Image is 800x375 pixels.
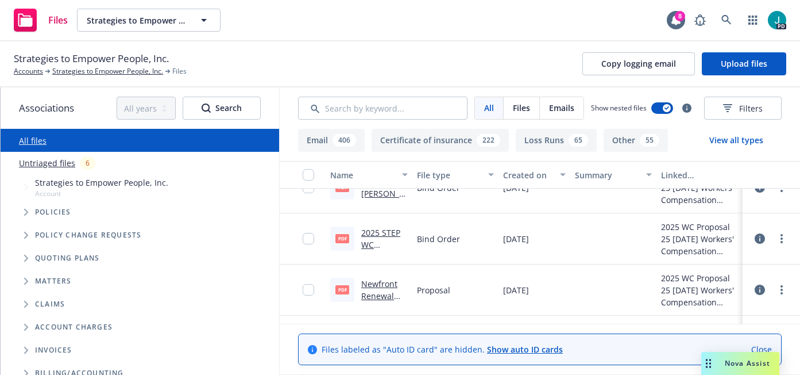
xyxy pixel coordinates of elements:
a: Search [715,9,738,32]
span: Files [172,66,187,76]
input: Select all [303,169,314,181]
button: SearchSearch [183,97,261,120]
span: pdf [335,234,349,243]
span: Strategies to Empower People, Inc. [87,14,186,26]
span: Nova Assist [725,358,770,368]
div: 6 [80,156,95,170]
input: Toggle Row Selected [303,284,314,296]
div: 25 [DATE] Workers' Compensation Renewal [661,284,738,308]
button: Summary [570,161,656,189]
div: 2025 WC Proposal [661,221,738,233]
span: Copy logging email [601,58,676,69]
a: Close [751,343,772,355]
span: Account charges [35,324,113,331]
a: Untriaged files [19,157,75,169]
span: Matters [35,278,71,285]
div: Summary [575,169,639,181]
div: 8 [675,11,685,21]
div: Search [202,97,242,119]
a: more [775,283,789,297]
span: All [484,102,494,114]
span: Account [35,189,168,198]
button: Filters [704,97,782,120]
button: Created on [498,161,570,189]
a: All files [19,135,47,146]
div: 25 [DATE] Workers' Compensation Renewal [661,233,738,257]
button: Name [326,161,412,189]
span: Filters [723,102,763,114]
svg: Search [202,104,211,113]
span: Associations [19,101,74,116]
div: Drag to move [701,352,716,375]
button: Upload files [702,52,786,75]
div: 55 [640,134,659,147]
a: Accounts [14,66,43,76]
span: Invoices [35,347,72,354]
img: photo [768,11,786,29]
span: Claims [35,301,65,308]
span: Files [513,102,530,114]
div: Created on [503,169,553,181]
div: Name [330,169,395,181]
span: Quoting plans [35,255,100,262]
button: Certificate of insurance [372,129,509,152]
button: Email [298,129,365,152]
a: Strategies to Empower People, Inc. [52,66,163,76]
a: 2025 STEP WC Quote.pdf [361,227,400,262]
span: pdf [335,285,349,294]
span: [DATE] [503,284,529,296]
span: Policies [35,209,71,216]
span: Show nested files [591,103,647,113]
span: Files labeled as "Auto ID card" are hidden. [322,343,563,355]
button: Copy logging email [582,52,695,75]
div: 2025 WC Proposal [661,272,738,284]
span: Files [48,16,68,25]
a: more [775,232,789,246]
button: Other [604,129,668,152]
button: Loss Runs [516,129,597,152]
a: Switch app [741,9,764,32]
div: 25 [DATE] Workers' Compensation Renewal [661,182,738,206]
button: View all types [691,129,782,152]
div: 65 [569,134,588,147]
div: 406 [333,134,356,147]
span: Strategies to Empower People, Inc. [35,177,168,189]
button: Nova Assist [701,352,779,375]
a: Show auto ID cards [487,344,563,355]
button: Strategies to Empower People, Inc. [77,9,221,32]
span: Proposal [417,284,450,296]
div: File type [417,169,481,181]
button: Linked associations [656,161,743,189]
div: Linked associations [661,169,738,181]
span: Bind Order [417,233,460,245]
span: Filters [739,102,763,114]
input: Toggle Row Selected [303,233,314,244]
input: Search by keyword... [298,97,467,120]
span: [DATE] [503,233,529,245]
span: Emails [549,102,574,114]
span: Policy change requests [35,232,141,239]
button: File type [412,161,498,189]
span: Upload files [721,58,767,69]
a: Report a Bug [689,9,712,32]
a: Files [9,4,72,36]
div: 222 [477,134,500,147]
span: Strategies to Empower People, Inc. [14,51,169,66]
div: Tree Example [1,174,279,362]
